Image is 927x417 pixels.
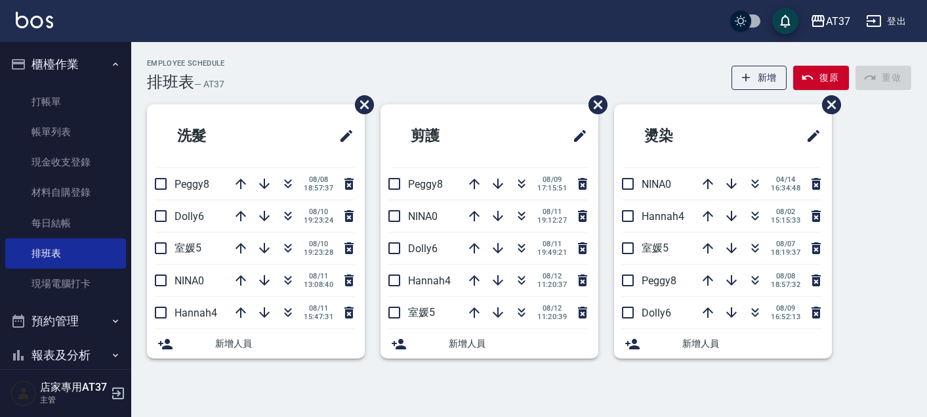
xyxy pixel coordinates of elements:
img: Person [10,380,37,406]
img: Logo [16,12,53,28]
span: Hannah4 [408,274,451,287]
span: 08/10 [304,240,333,248]
span: 08/09 [537,175,567,184]
h3: 排班表 [147,73,194,91]
span: 修改班表的標題 [564,120,588,152]
span: Peggy8 [642,274,676,287]
p: 主管 [40,394,107,406]
span: 08/08 [771,272,800,280]
span: 17:15:51 [537,184,567,192]
span: 新增人員 [449,337,588,351]
div: AT37 [826,13,850,30]
span: 18:57:32 [771,280,800,289]
span: Dolly6 [642,307,671,319]
h2: 洗髮 [157,112,278,160]
span: 08/11 [537,240,567,248]
span: 新增人員 [215,337,354,351]
span: Peggy8 [175,178,209,190]
span: 11:20:39 [537,313,567,321]
span: 16:34:48 [771,184,800,192]
span: 新增人員 [682,337,821,351]
div: 新增人員 [381,329,598,359]
span: 08/08 [304,175,333,184]
span: 08/02 [771,208,800,216]
span: 15:15:33 [771,216,800,225]
div: 新增人員 [147,329,365,359]
a: 現場電腦打卡 [5,269,126,299]
span: 08/07 [771,240,800,248]
span: 11:20:37 [537,280,567,289]
span: 13:08:40 [304,280,333,289]
span: 08/11 [304,272,333,280]
span: Dolly6 [175,210,204,223]
h6: — AT37 [194,77,224,91]
a: 每日結帳 [5,208,126,238]
span: 18:19:37 [771,248,800,257]
a: 材料自購登錄 [5,177,126,208]
a: 排班表 [5,238,126,269]
span: Peggy8 [408,178,443,190]
span: NINA0 [642,178,671,190]
span: 08/10 [304,208,333,216]
span: 刪除班表 [812,85,843,124]
span: 08/12 [537,272,567,280]
span: 18:57:37 [304,184,333,192]
a: 現金收支登錄 [5,147,126,177]
span: 19:49:21 [537,248,567,257]
h2: 剪護 [391,112,512,160]
span: 08/12 [537,304,567,313]
button: save [772,8,798,34]
span: 刪除班表 [345,85,376,124]
button: 櫃檯作業 [5,47,126,81]
span: Hannah4 [642,210,684,223]
div: 新增人員 [614,329,832,359]
span: 刪除班表 [579,85,609,124]
span: Dolly6 [408,242,438,255]
a: 打帳單 [5,87,126,117]
span: 19:23:28 [304,248,333,257]
h2: Employee Schedule [147,59,225,68]
button: 復原 [793,66,849,90]
span: NINA0 [408,210,438,223]
a: 帳單列表 [5,117,126,147]
span: 08/11 [304,304,333,313]
span: NINA0 [175,274,204,287]
span: 15:47:31 [304,313,333,321]
span: 19:23:24 [304,216,333,225]
span: 室媛5 [642,242,669,254]
h5: 店家專用AT37 [40,381,107,394]
button: 新增 [731,66,787,90]
button: 預約管理 [5,304,126,338]
span: 08/11 [537,208,567,216]
button: 登出 [861,9,911,33]
span: 08/09 [771,304,800,313]
button: 報表及分析 [5,338,126,372]
span: 修改班表的標題 [331,120,354,152]
span: 04/14 [771,175,800,184]
span: Hannah4 [175,307,217,319]
span: 19:12:27 [537,216,567,225]
span: 16:52:13 [771,313,800,321]
span: 修改班表的標題 [798,120,821,152]
span: 室媛5 [408,306,435,318]
h2: 燙染 [625,112,745,160]
button: AT37 [805,8,855,35]
span: 室媛5 [175,242,201,254]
